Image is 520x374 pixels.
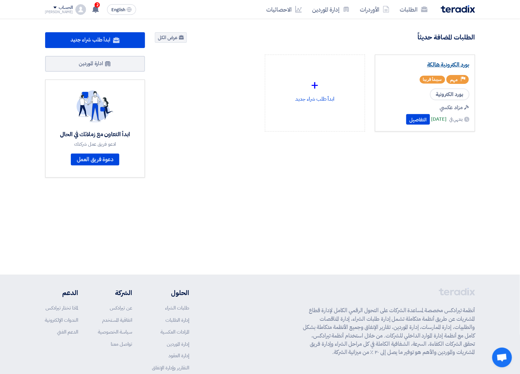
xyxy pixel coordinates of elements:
img: profile_test.png [75,4,86,15]
span: مزاد عكسي [440,104,463,112]
a: إدارة الموردين [167,340,189,348]
li: الدعم [45,288,78,298]
a: طلبات الشراء [165,304,189,312]
a: الدعم الفني [57,328,78,336]
a: الطلبات [395,2,433,17]
a: عرض الكل [155,32,187,43]
a: اتفاقية المستخدم [102,316,132,324]
span: ينتهي في [449,116,463,123]
a: لماذا تختار تيرادكس [46,304,78,312]
a: عن تيرادكس [110,304,132,312]
span: 2 [95,2,100,8]
h4: الطلبات المضافة حديثاً [418,33,475,41]
a: الندوات الإلكترونية [45,316,78,324]
p: أنظمة تيرادكس مخصصة لمساعدة الشركات على التحول الرقمي الكامل لإدارة قطاع المشتريات عن طريق أنظمة ... [303,306,475,357]
a: الأوردرات [355,2,395,17]
span: مهم [450,77,458,83]
span: سيبدأ قريبا [420,76,445,84]
span: [DATE] [431,115,447,123]
span: بورد الكترونية [430,88,470,100]
div: + [271,75,360,95]
div: ابدأ طلب شراء جديد [271,60,360,118]
img: invite_your_team.svg [76,90,113,123]
div: ابدأ التعاون مع زملائك في الحال [60,131,130,138]
a: بورد الكترونية هالكة [381,62,470,68]
div: [PERSON_NAME] [45,10,73,14]
a: تواصل معنا [111,340,132,348]
a: دعوة فريق العمل [71,154,120,165]
div: Open chat [492,348,512,367]
div: ادعو فريق عمل شركتك [60,141,130,147]
img: Teradix logo [441,5,475,13]
li: الشركة [98,288,132,298]
span: ابدأ طلب شراء جديد [71,36,110,44]
button: التفاصيل [406,114,430,125]
a: إدارة الموردين [307,2,355,17]
a: ادارة الموردين [45,56,145,72]
span: English [111,8,125,12]
a: التقارير وإدارة الإنفاق [152,364,189,372]
a: إدارة الطلبات [165,316,189,324]
a: المزادات العكسية [160,328,189,336]
a: سياسة الخصوصية [98,328,132,336]
button: English [107,4,136,15]
li: الحلول [152,288,189,298]
div: الحساب [59,5,73,11]
a: الاحصائيات [261,2,307,17]
a: إدارة العقود [168,352,189,360]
